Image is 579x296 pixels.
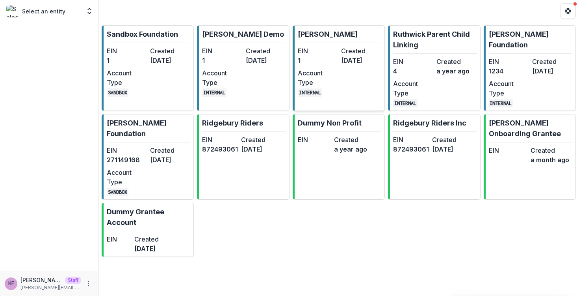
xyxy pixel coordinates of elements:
dt: Created [150,46,190,56]
dd: 4 [393,66,433,76]
p: Ridgebury Riders Inc [393,118,466,128]
dt: EIN [202,46,242,56]
dd: 1 [107,56,147,65]
a: [PERSON_NAME] Onboarding GranteeEINCreateda month ago [484,114,576,200]
a: [PERSON_NAME] FoundationEIN1234Created[DATE]Account TypeINTERNAL [484,25,576,111]
dd: [DATE] [150,56,190,65]
dt: EIN [298,135,331,144]
dt: Account Type [298,68,338,87]
dt: Account Type [489,79,529,98]
dd: a year ago [334,144,367,154]
dt: Created [134,234,159,244]
dd: 1 [202,56,242,65]
a: Dummy Non ProfitEINCreateda year ago [293,114,385,200]
dt: EIN [298,46,338,56]
dd: 872493061 [393,144,429,154]
dd: [DATE] [150,155,190,165]
dt: Created [150,146,190,155]
button: Open entity switcher [84,3,95,19]
dt: Created [246,46,286,56]
dd: [DATE] [532,66,572,76]
dt: EIN [393,57,433,66]
dt: Created [436,57,477,66]
dd: [DATE] [341,56,381,65]
code: INTERNAL [202,88,226,97]
code: SANDBOX [107,188,128,196]
img: Select an entity [6,5,19,17]
p: [PERSON_NAME][EMAIL_ADDRESS][DOMAIN_NAME] [20,284,81,291]
p: [PERSON_NAME] Foundation [107,118,190,139]
dd: 872493061 [202,144,238,154]
div: Kyle Ford [8,281,14,286]
code: SANDBOX [107,88,128,97]
dt: Account Type [107,168,147,187]
p: Select an entity [22,7,65,15]
dt: EIN [107,46,147,56]
dt: Created [341,46,381,56]
dd: [DATE] [432,144,468,154]
a: [PERSON_NAME]EIN1Created[DATE]Account TypeINTERNAL [293,25,385,111]
a: Ridgebury Riders IncEIN872493061Created[DATE] [388,114,480,200]
dt: EIN [202,135,238,144]
dt: EIN [107,146,147,155]
p: Ruthwick Parent Child Linking [393,29,477,50]
dd: a year ago [436,66,477,76]
a: Sandbox FoundationEIN1Created[DATE]Account TypeSANDBOX [102,25,194,111]
dt: EIN [489,57,529,66]
dd: a month ago [531,155,569,165]
code: INTERNAL [298,88,322,97]
dt: Account Type [393,79,433,98]
dd: [DATE] [241,144,277,154]
button: More [84,279,93,289]
dt: Created [531,146,569,155]
p: [PERSON_NAME] Foundation [489,29,572,50]
button: Get Help [560,3,576,19]
p: Dummy Grantee Account [107,206,190,228]
dt: Account Type [107,68,147,87]
p: Ridgebury Riders [202,118,263,128]
code: INTERNAL [489,99,513,107]
dt: EIN [489,146,527,155]
p: [PERSON_NAME] Onboarding Grantee [489,118,572,139]
dd: [DATE] [134,244,159,253]
p: Dummy Non Profit [298,118,362,128]
dd: 1 [298,56,338,65]
code: INTERNAL [393,99,418,107]
p: Staff [65,277,81,284]
a: [PERSON_NAME] FoundationEIN271149168Created[DATE]Account TypeSANDBOX [102,114,194,200]
dt: Created [532,57,572,66]
dd: [DATE] [246,56,286,65]
a: Ridgebury RidersEIN872493061Created[DATE] [197,114,289,200]
a: Ruthwick Parent Child LinkingEIN4Createda year agoAccount TypeINTERNAL [388,25,480,111]
p: [PERSON_NAME] [20,276,62,284]
p: Sandbox Foundation [107,29,178,39]
a: Dummy Grantee AccountEINCreated[DATE] [102,203,194,257]
p: [PERSON_NAME] Demo [202,29,284,39]
dd: 271149168 [107,155,147,165]
dt: EIN [107,234,131,244]
p: [PERSON_NAME] [298,29,358,39]
dt: Created [241,135,277,144]
dt: Created [432,135,468,144]
dt: EIN [393,135,429,144]
dd: 1234 [489,66,529,76]
a: [PERSON_NAME] DemoEIN1Created[DATE]Account TypeINTERNAL [197,25,289,111]
dt: Account Type [202,68,242,87]
dt: Created [334,135,367,144]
